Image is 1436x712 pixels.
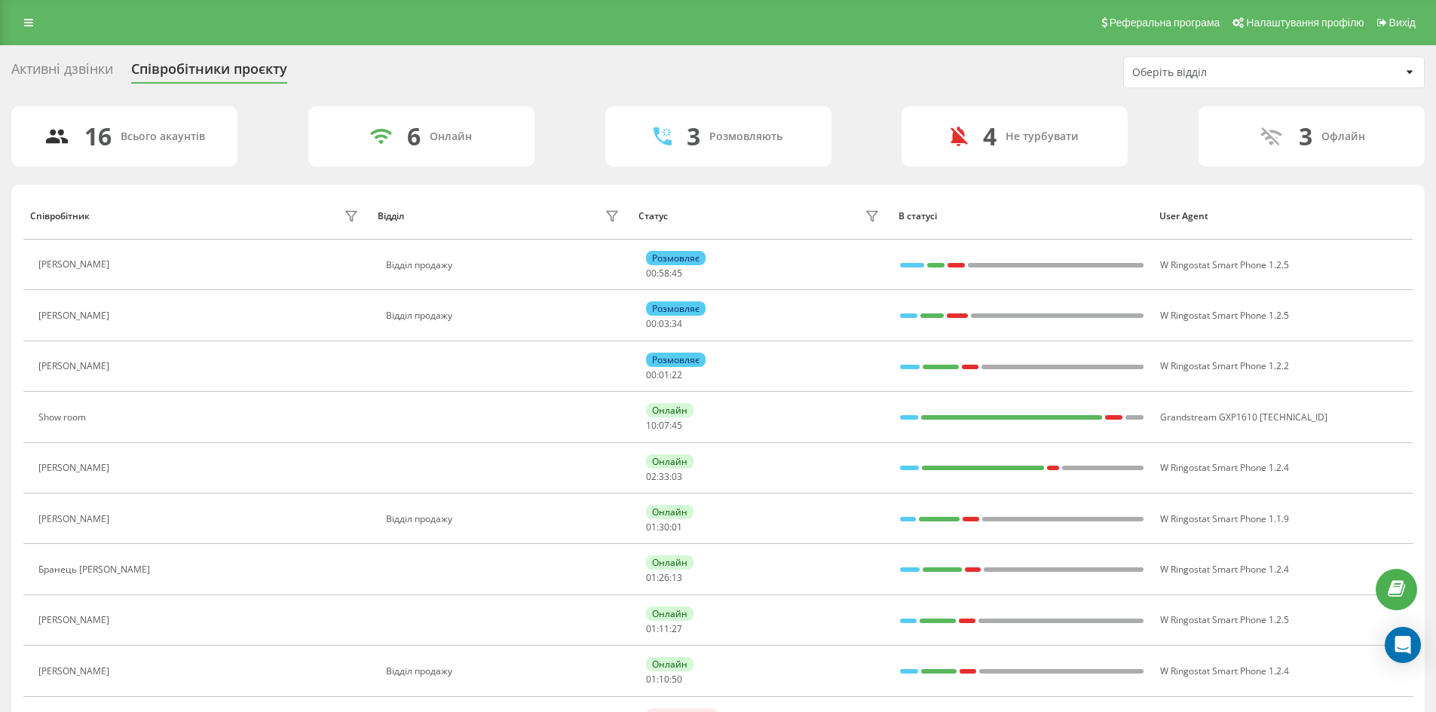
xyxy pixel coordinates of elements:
[646,624,682,634] div: : :
[659,521,669,533] span: 30
[646,319,682,329] div: : :
[638,211,668,222] div: Статус
[121,130,205,143] div: Всього акаунтів
[38,615,113,625] div: [PERSON_NAME]
[659,419,669,432] span: 07
[38,514,113,524] div: [PERSON_NAME]
[672,317,682,330] span: 34
[11,61,113,84] div: Активні дзвінки
[646,353,706,367] div: Розмовляє
[38,361,113,371] div: [PERSON_NAME]
[659,673,669,686] span: 10
[646,301,706,316] div: Розмовляє
[1385,627,1421,663] div: Open Intercom Messenger
[646,571,657,584] span: 01
[38,564,154,575] div: Бранець [PERSON_NAME]
[646,470,657,483] span: 02
[646,573,682,583] div: : :
[672,470,682,483] span: 03
[1159,211,1406,222] div: User Agent
[1006,130,1079,143] div: Не турбувати
[646,268,682,279] div: : :
[646,505,694,519] div: Онлайн
[1246,17,1364,29] span: Налаштування профілю
[646,420,682,431] div: : :
[646,251,706,265] div: Розмовляє
[659,470,669,483] span: 33
[659,317,669,330] span: 03
[646,657,694,671] div: Онлайн
[646,622,657,635] span: 01
[983,122,997,151] div: 4
[646,607,694,621] div: Онлайн
[1321,130,1365,143] div: Офлайн
[386,310,623,321] div: Відділ продажу
[1299,122,1312,151] div: 3
[386,260,623,270] div: Відділ продажу
[38,310,113,321] div: [PERSON_NAME]
[38,259,113,270] div: [PERSON_NAME]
[1160,258,1289,271] span: W Ringostat Smart Phone 1.2.5
[646,403,694,417] div: Онлайн
[386,514,623,524] div: Відділ продажу
[30,211,90,222] div: Співробітник
[1160,309,1289,322] span: W Ringostat Smart Phone 1.2.5
[646,555,694,570] div: Онлайн
[1389,17,1416,29] span: Вихід
[1160,613,1289,626] span: W Ringostat Smart Phone 1.2.5
[672,521,682,533] span: 01
[659,571,669,584] span: 26
[646,267,657,280] span: 00
[1160,665,1289,677] span: W Ringostat Smart Phone 1.2.4
[38,666,113,677] div: [PERSON_NAME]
[1160,461,1289,474] span: W Ringostat Smart Phone 1.2.4
[646,370,682,380] div: : :
[659,267,669,280] span: 58
[386,666,623,677] div: Відділ продажу
[646,368,657,381] span: 00
[672,673,682,686] span: 50
[646,472,682,482] div: : :
[378,211,404,222] div: Відділ
[407,122,421,151] div: 6
[1110,17,1220,29] span: Реферальна програма
[646,522,682,533] div: : :
[84,122,112,151] div: 16
[131,61,287,84] div: Співробітники проєкту
[646,674,682,685] div: : :
[1160,411,1327,423] span: Grandstream GXP1610 [TECHNICAL_ID]
[1160,359,1289,372] span: W Ringostat Smart Phone 1.2.2
[672,622,682,635] span: 27
[646,419,657,432] span: 10
[38,463,113,473] div: [PERSON_NAME]
[672,368,682,381] span: 22
[709,130,782,143] div: Розмовляють
[672,419,682,432] span: 45
[899,211,1145,222] div: В статусі
[659,368,669,381] span: 01
[1132,66,1312,79] div: Оберіть відділ
[38,412,90,423] div: Show room
[1160,512,1289,525] span: W Ringostat Smart Phone 1.1.9
[659,622,669,635] span: 11
[646,317,657,330] span: 00
[1160,563,1289,576] span: W Ringostat Smart Phone 1.2.4
[672,571,682,584] span: 13
[687,122,700,151] div: 3
[672,267,682,280] span: 45
[646,673,657,686] span: 01
[646,521,657,533] span: 01
[430,130,472,143] div: Онлайн
[646,454,694,469] div: Онлайн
